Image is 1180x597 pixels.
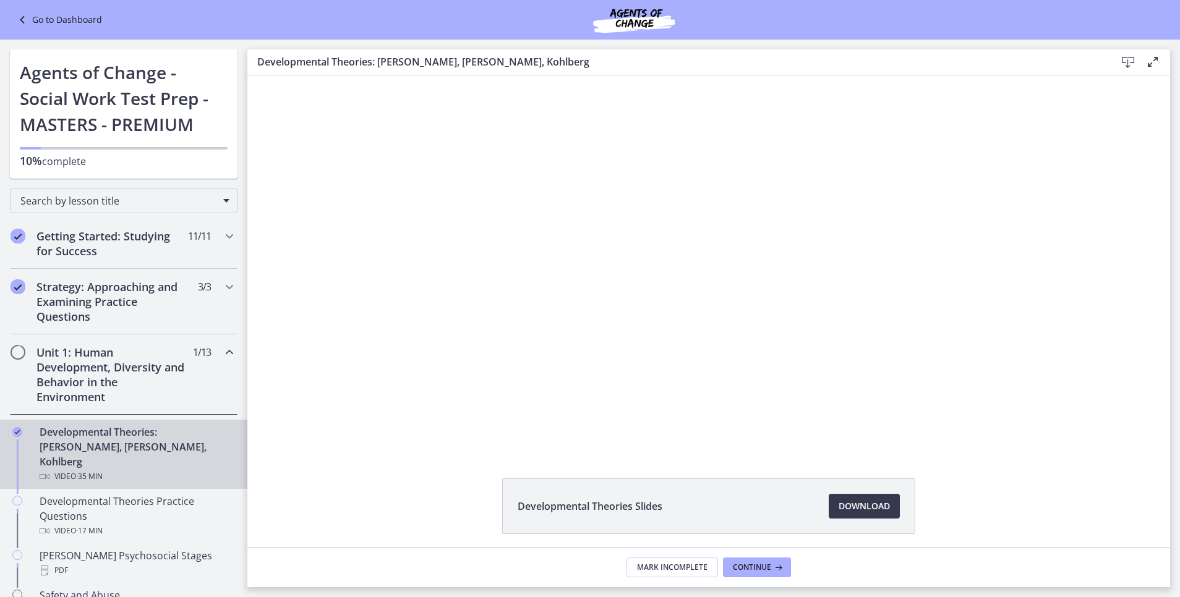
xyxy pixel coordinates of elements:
span: Search by lesson title [20,194,217,208]
div: Developmental Theories: [PERSON_NAME], [PERSON_NAME], Kohlberg [40,425,233,484]
h2: Getting Started: Studying for Success [36,229,187,258]
span: Developmental Theories Slides [518,499,662,514]
i: Completed [12,427,22,437]
span: 11 / 11 [188,229,211,243]
span: · 17 min [76,523,103,538]
button: Mark Incomplete [626,557,718,577]
div: Video [40,469,233,484]
i: Completed [11,279,25,294]
h2: Unit 1: Human Development, Diversity and Behavior in the Environment [36,345,187,404]
span: 3 / 3 [198,279,211,294]
button: Continue [723,557,791,577]
h3: Developmental Theories: [PERSON_NAME], [PERSON_NAME], Kohlberg [257,54,1096,69]
div: Search by lesson title [10,188,237,213]
p: complete [20,153,228,169]
img: Agents of Change Social Work Test Prep [560,5,708,35]
a: Go to Dashboard [15,12,102,27]
iframe: Video Lesson [247,75,1170,450]
a: Download [829,494,900,519]
i: Completed [11,229,25,243]
h2: Strategy: Approaching and Examining Practice Questions [36,279,187,324]
span: 10% [20,153,42,168]
div: Video [40,523,233,538]
div: Developmental Theories Practice Questions [40,494,233,538]
div: [PERSON_NAME] Psychosocial Stages [40,548,233,578]
span: Mark Incomplete [637,562,708,572]
span: 1 / 13 [193,345,211,360]
span: Continue [733,562,771,572]
h1: Agents of Change - Social Work Test Prep - MASTERS - PREMIUM [20,59,228,137]
span: Download [839,499,890,514]
div: PDF [40,563,233,578]
span: · 35 min [76,469,103,484]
